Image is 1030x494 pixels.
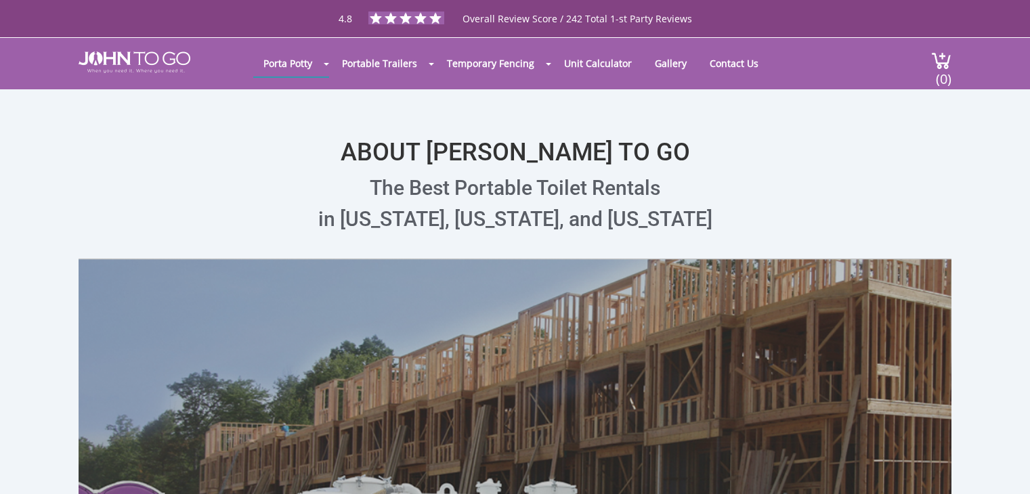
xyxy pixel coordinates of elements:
[700,50,769,76] a: Contact Us
[935,59,951,88] span: (0)
[554,50,642,76] a: Unit Calculator
[931,51,951,70] img: cart a
[79,51,190,73] img: JOHN to go
[463,12,692,52] span: Overall Review Score / 242 Total 1-st Party Reviews
[332,50,427,76] a: Portable Trailers
[339,12,352,25] span: 4.8
[79,173,951,235] p: The Best Portable Toilet Rentals in [US_STATE], [US_STATE], and [US_STATE]
[253,50,322,76] a: Porta Potty
[79,103,951,166] h1: ABOUT [PERSON_NAME] TO GO
[645,50,697,76] a: Gallery
[437,50,544,76] a: Temporary Fencing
